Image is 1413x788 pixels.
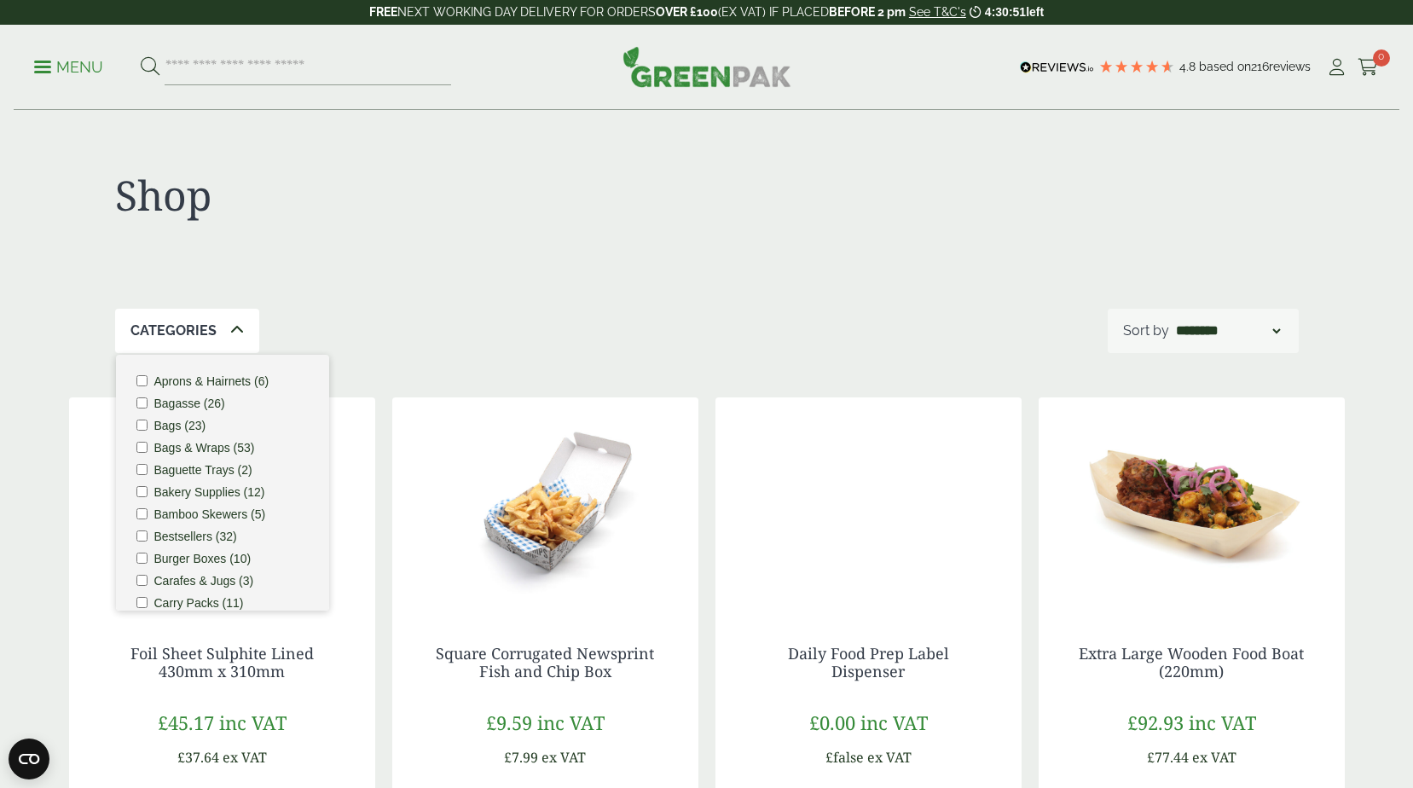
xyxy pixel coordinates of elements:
p: Categories [130,321,217,341]
label: Bestsellers (32) [154,530,237,542]
a: 0 [1358,55,1379,80]
span: £false [825,748,864,767]
label: Carry Packs (11) [154,597,244,609]
label: Baguette Trays (2) [154,464,252,476]
span: ex VAT [1192,748,1236,767]
a: See T&C's [909,5,966,19]
span: 4.8 [1179,60,1199,73]
p: Sort by [1123,321,1169,341]
label: Bagasse (26) [154,397,225,409]
a: Daily Food Prep Label Dispenser [788,643,949,682]
strong: FREE [369,5,397,19]
button: Open CMP widget [9,739,49,779]
span: inc VAT [537,710,605,735]
i: My Account [1326,59,1347,76]
span: Based on [1199,60,1251,73]
span: left [1026,5,1044,19]
strong: OVER £100 [656,5,718,19]
span: £7.99 [504,748,538,767]
span: £9.59 [486,710,532,735]
label: Burger Boxes (10) [154,553,252,565]
span: ex VAT [223,748,267,767]
div: 4.79 Stars [1098,59,1175,74]
span: inc VAT [1189,710,1256,735]
img: Extra Large Wooden Boat 220mm with food contents V2 2920004AE [1039,397,1345,611]
img: 2520069 Square News Fish n Chip Corrugated Box - Open with Chips [392,397,698,611]
label: Carafes & Jugs (3) [154,575,254,587]
span: reviews [1269,60,1311,73]
h1: Shop [115,171,707,220]
span: £0.00 [809,710,855,735]
a: Foil Sheet Sulphite Lined 430mm x 310mm [130,643,314,682]
span: ex VAT [867,748,912,767]
img: REVIEWS.io [1020,61,1094,73]
span: £37.64 [177,748,219,767]
span: ex VAT [541,748,586,767]
a: Square Corrugated Newsprint Fish and Chip Box [436,643,654,682]
img: GP3330019D Foil Sheet Sulphate Lined bare [69,397,375,611]
select: Shop order [1173,321,1283,341]
span: £92.93 [1127,710,1184,735]
span: 0 [1373,49,1390,67]
label: Bamboo Skewers (5) [154,508,266,520]
i: Cart [1358,59,1379,76]
strong: BEFORE 2 pm [829,5,906,19]
span: £45.17 [158,710,214,735]
img: GreenPak Supplies [623,46,791,87]
a: Extra Large Wooden Food Boat (220mm) [1079,643,1304,682]
span: inc VAT [219,710,287,735]
span: 4:30:51 [985,5,1026,19]
span: 216 [1251,60,1269,73]
label: Bakery Supplies (12) [154,486,265,498]
span: inc VAT [860,710,928,735]
p: Menu [34,57,103,78]
label: Aprons & Hairnets (6) [154,375,269,387]
label: Bags (23) [154,420,206,432]
label: Bags & Wraps (53) [154,442,255,454]
a: Menu [34,57,103,74]
span: £77.44 [1147,748,1189,767]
